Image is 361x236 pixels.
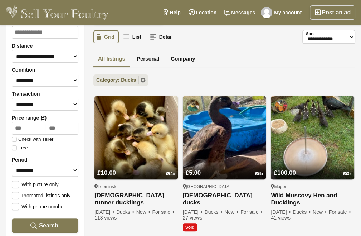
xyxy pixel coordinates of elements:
label: Free [12,145,28,150]
div: Magor [271,184,354,189]
span: Ducks [205,209,223,215]
a: Post an ad [310,5,355,20]
img: Felicity Nobes [186,99,200,113]
span: Ducks [116,209,135,215]
a: £5.00 4 [183,156,266,179]
div: Leominster [94,184,178,189]
img: Sell Your Poultry [6,5,108,20]
label: Condition [12,67,78,73]
label: Period [12,157,78,163]
label: Distance [12,43,78,49]
a: Detail [146,30,177,43]
span: £10.00 [97,169,116,176]
span: New [136,209,151,215]
span: New [313,209,327,215]
span: £5.00 [186,169,201,176]
label: Check with seller [12,137,53,142]
span: Grid [104,34,114,40]
a: £10.00 4 [94,156,178,179]
img: Deborah McIntosh [261,7,272,18]
a: All listings [93,51,130,68]
span: [DATE] [271,209,291,215]
a: Messages [220,5,259,20]
span: For sale [329,209,351,215]
img: Male ducks [183,96,266,179]
span: 27 views [183,215,202,221]
a: [DEMOGRAPHIC_DATA] ducks [183,192,266,206]
label: Transaction [12,91,78,97]
a: Personal [132,51,164,68]
span: For sale [152,209,175,215]
span: Sold [183,223,197,231]
span: 41 views [271,215,290,221]
button: Search [12,218,78,233]
label: With phone number [12,203,65,209]
img: Daffodil Lodge Poultry [274,99,288,113]
label: With picture only [12,181,58,187]
img: Wild Muscovy Hen and Ducklings [271,96,354,179]
span: Search [39,222,58,229]
a: Company [166,51,200,68]
span: £100.00 [274,169,296,176]
a: Help [158,5,184,20]
img: Indian runner ducklings [94,96,178,179]
span: 113 views [94,215,117,221]
a: [DEMOGRAPHIC_DATA] runner ducklings [94,192,178,206]
div: 4 [254,171,263,177]
span: [DATE] [183,209,203,215]
label: Price range (£) [12,115,78,121]
a: List [119,30,146,43]
span: List [132,34,141,40]
a: Category: Ducks [93,74,148,86]
span: Detail [159,34,173,40]
span: New [224,209,239,215]
div: 4 [166,171,175,177]
div: 3 [343,171,351,177]
span: For sale [240,209,263,215]
span: [DATE] [94,209,115,215]
a: £100.00 3 [271,156,354,179]
div: [GEOGRAPHIC_DATA] [183,184,266,189]
span: Ducks [293,209,311,215]
a: Grid [93,30,119,43]
a: My account [259,5,306,20]
a: Location [185,5,220,20]
label: Promoted listings only [12,192,70,198]
label: Sort [306,31,314,37]
a: Wild Muscovy Hen and Ducklings [271,192,354,206]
